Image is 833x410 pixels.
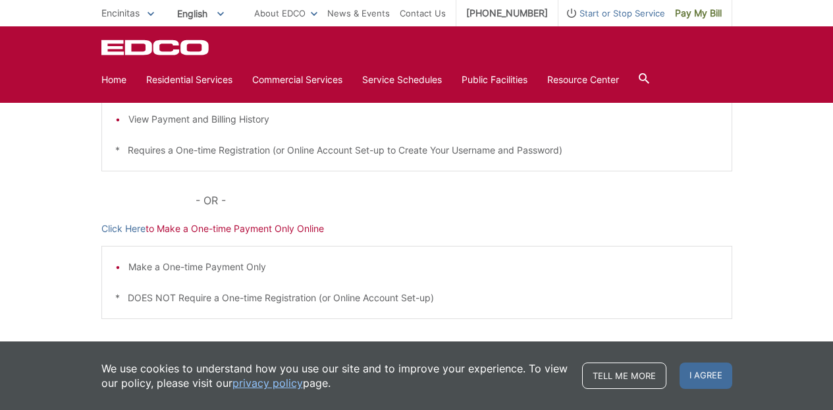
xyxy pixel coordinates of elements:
a: Resource Center [547,73,619,87]
p: * Requires a One-time Registration (or Online Account Set-up to Create Your Username and Password) [115,143,718,158]
a: About EDCO [254,6,317,20]
a: Contact Us [400,6,446,20]
a: Commercial Services [252,73,342,87]
p: * DOES NOT Require a One-time Registration (or Online Account Set-up) [115,291,718,305]
p: - OR - [196,191,732,210]
a: Click Here [101,221,146,236]
a: privacy policy [232,376,303,390]
a: Tell me more [582,363,666,389]
p: to Make a One-time Payment Only Online [101,221,732,236]
span: I agree [680,363,732,389]
a: Home [101,73,126,87]
p: We use cookies to understand how you use our site and to improve your experience. To view our pol... [101,361,569,390]
a: Public Facilities [462,73,527,87]
a: Residential Services [146,73,232,87]
a: EDCD logo. Return to the homepage. [101,40,211,55]
span: Encinitas [101,7,140,18]
span: Pay My Bill [675,6,722,20]
a: News & Events [327,6,390,20]
li: Make a One-time Payment Only [128,260,718,274]
span: English [167,3,234,24]
a: Service Schedules [362,73,442,87]
li: View Payment and Billing History [128,112,718,127]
